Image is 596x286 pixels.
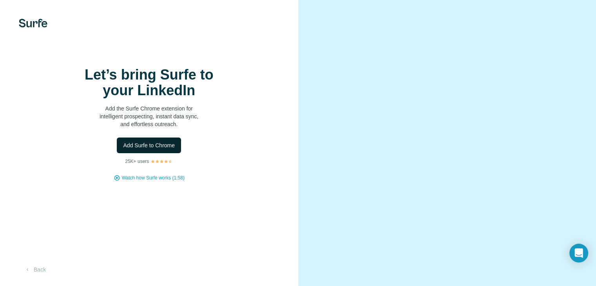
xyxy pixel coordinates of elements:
[117,138,181,153] button: Add Surfe to Chrome
[123,141,175,149] span: Add Surfe to Chrome
[569,244,588,262] div: Open Intercom Messenger
[71,67,227,98] h1: Let’s bring Surfe to your LinkedIn
[150,159,173,164] img: Rating Stars
[19,262,51,277] button: Back
[125,158,149,165] p: 25K+ users
[19,19,47,27] img: Surfe's logo
[122,174,185,181] button: Watch how Surfe works (1:58)
[71,105,227,128] p: Add the Surfe Chrome extension for intelligent prospecting, instant data sync, and effortless out...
